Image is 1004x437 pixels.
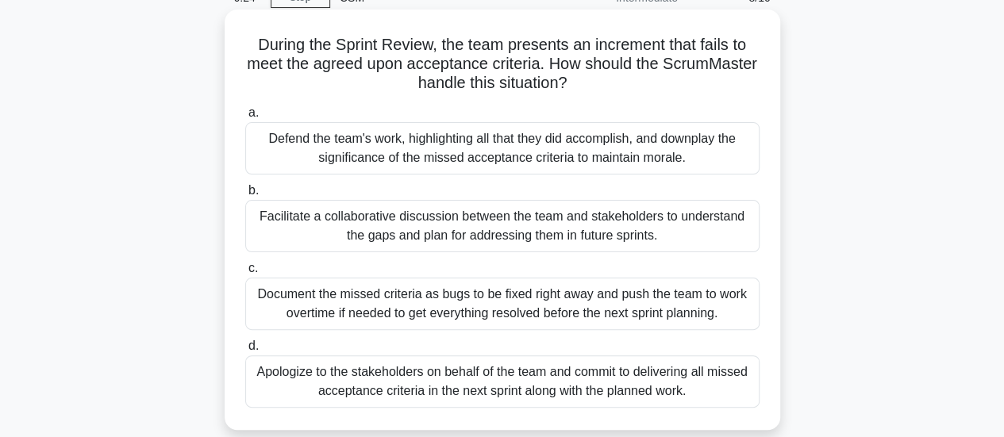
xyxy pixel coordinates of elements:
[248,183,259,197] span: b.
[248,105,259,119] span: a.
[248,339,259,352] span: d.
[245,200,760,252] div: Facilitate a collaborative discussion between the team and stakeholders to understand the gaps an...
[244,35,761,94] h5: During the Sprint Review, the team presents an increment that fails to meet the agreed upon accep...
[248,261,258,274] span: c.
[245,355,760,408] div: Apologize to the stakeholders on behalf of the team and commit to delivering all missed acceptanc...
[245,122,760,174] div: Defend the team's work, highlighting all that they did accomplish, and downplay the significance ...
[245,278,760,330] div: Document the missed criteria as bugs to be fixed right away and push the team to work overtime if...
